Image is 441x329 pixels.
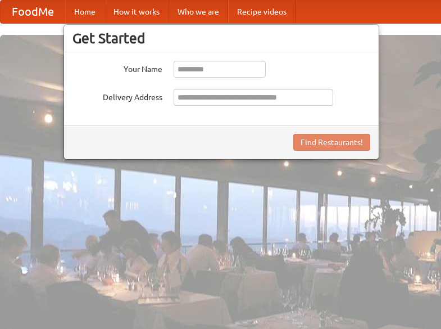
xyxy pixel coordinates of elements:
[72,89,162,103] label: Delivery Address
[72,30,370,47] h3: Get Started
[1,1,65,23] a: FoodMe
[228,1,295,23] a: Recipe videos
[293,134,370,151] button: Find Restaurants!
[65,1,104,23] a: Home
[169,1,228,23] a: Who we are
[104,1,169,23] a: How it works
[72,61,162,75] label: Your Name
